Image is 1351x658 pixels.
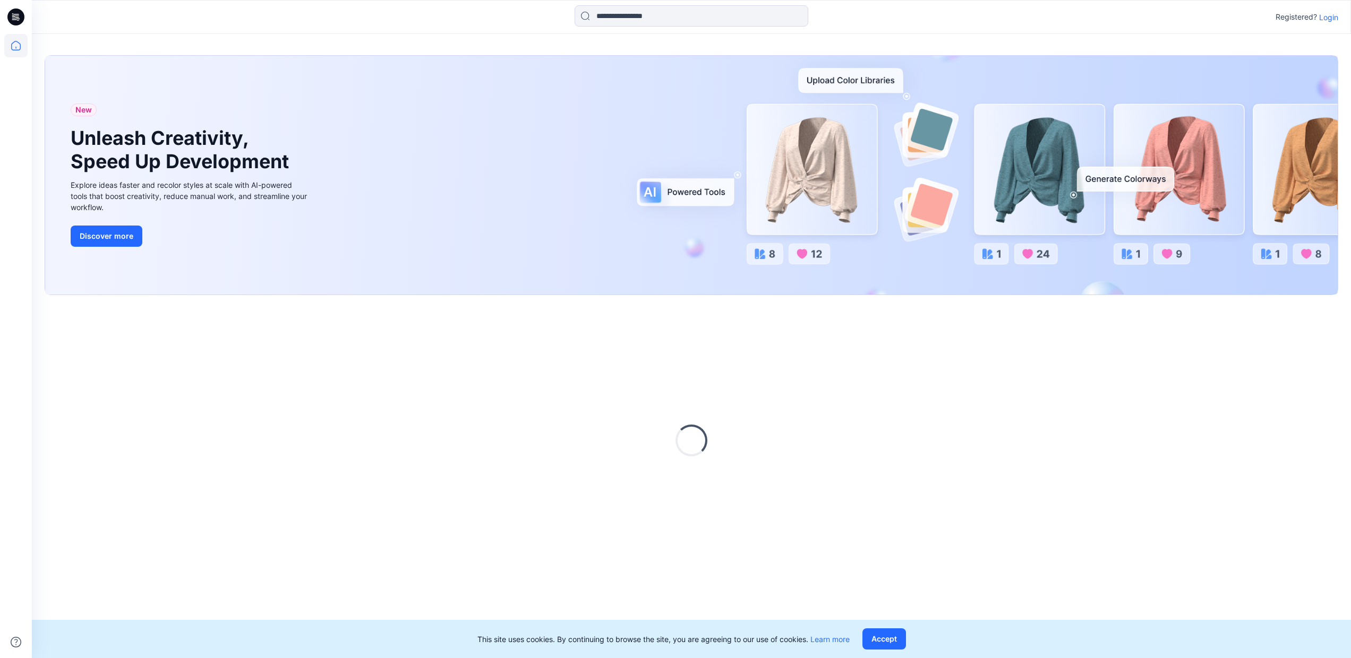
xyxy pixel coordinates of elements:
[71,226,310,247] a: Discover more
[71,179,310,213] div: Explore ideas faster and recolor styles at scale with AI-powered tools that boost creativity, red...
[71,127,294,172] h1: Unleash Creativity, Speed Up Development
[1319,12,1338,23] p: Login
[71,226,142,247] button: Discover more
[477,634,850,645] p: This site uses cookies. By continuing to browse the site, you are agreeing to our use of cookies.
[810,635,850,644] a: Learn more
[75,103,92,116] span: New
[862,628,906,650] button: Accept
[1276,11,1317,23] p: Registered?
